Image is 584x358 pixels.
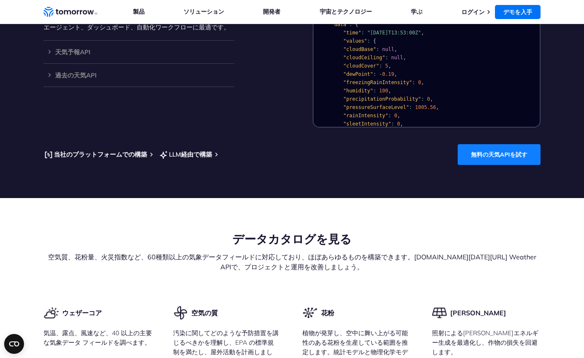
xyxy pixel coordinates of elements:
span: 0 [397,121,400,127]
font: LLM経由で構築 [169,150,212,158]
font: 空気質、花粉量、火災指数など、60種類以上の気象データフィールドに対応しており、ほぼあらゆるものを構築できます。[DOMAIN_NAME][DATE][URL] Weather APIで、プロジ... [48,253,536,271]
font: 照射による[PERSON_NAME]エネルギー生成を最適化し、作物の損失を回避します。 [432,329,538,356]
span: "precipitationProbability" [343,96,421,102]
span: null [391,55,403,60]
span: , [421,30,424,36]
a: 開発者 [263,8,280,16]
font: データカタログを見る [232,232,352,246]
button: Open CMP widget [4,334,24,354]
a: 宇宙とテクノロジー [320,8,372,16]
span: "cloudBase" [343,46,376,52]
span: - [379,71,382,77]
span: "humidity" [343,88,373,94]
font: 製品 [133,8,145,15]
a: 当社のプラットフォームでの構築 [43,150,147,160]
span: "dewPoint" [343,71,373,77]
font: ウェザーコア [62,309,102,317]
span: "time" [343,30,361,36]
span: "data" [331,22,349,27]
font: 天気予報API [55,48,90,56]
span: : [367,38,370,44]
div: 天気予報API [43,49,234,55]
font: JSON または自然言語を介して最新の天気情報にアクセスします。AI エージェント、ダッシュボード、自動化ワークフローに最適です。 [43,14,234,31]
span: : [361,30,364,36]
span: : [373,71,376,77]
font: ソリューション [183,8,224,15]
span: 0 [418,80,421,85]
font: 無料の天気APIを試す [471,151,527,158]
font: [PERSON_NAME] [450,309,506,317]
span: "[DATE]T13:53:00Z" [367,30,421,36]
span: , [421,80,424,85]
font: 開発者 [263,8,280,15]
span: { [355,22,358,27]
a: 製品 [133,8,145,16]
a: 学ぶ [411,8,422,16]
span: "cloudCover" [343,63,379,69]
span: : [409,104,412,110]
span: : [379,63,382,69]
span: , [430,96,433,102]
span: , [394,46,397,52]
font: 過去の天気API [55,71,97,79]
span: : [373,88,376,94]
span: , [394,71,397,77]
span: : [385,55,388,60]
span: : [349,22,352,27]
a: LLM経由で構築 [159,150,212,160]
span: "rainIntensity" [343,113,388,119]
span: : [391,121,394,127]
span: 0 [427,96,430,102]
span: , [388,88,391,94]
span: , [403,55,406,60]
span: "pressureSurfaceLevel" [343,104,409,110]
span: "values" [343,38,367,44]
a: ログイン [461,8,485,16]
a: ホームリンク [43,6,97,18]
span: , [388,63,391,69]
span: 100 [379,88,389,94]
font: 当社のプラットフォームでの構築 [54,150,147,158]
span: "freezingRainIntensity" [343,80,412,85]
font: 学ぶ [411,8,422,15]
span: 0.19 [382,71,394,77]
div: 過去の天気API [43,72,234,78]
a: ソリューション [183,8,224,16]
span: : [388,113,391,119]
font: 宇宙とテクノロジー [320,8,372,15]
span: , [436,104,439,110]
span: 0 [394,113,397,119]
span: 5 [385,63,388,69]
font: デモを入手 [503,8,532,16]
span: : [412,80,415,85]
span: 1005.56 [415,104,436,110]
span: "cloudCeiling" [343,55,385,60]
span: , [400,121,403,127]
span: , [397,113,400,119]
font: 花粉 [321,309,334,317]
a: デモを入手 [495,5,541,19]
a: 無料の天気APIを試す [458,144,541,165]
font: 気温、露点、風速など、40 以上の主要な気象データ フィールドを調べます。 [43,329,152,346]
span: : [376,46,379,52]
span: "sleetIntensity" [343,121,391,127]
font: 空気の質 [191,309,218,317]
span: : [421,96,424,102]
span: null [382,46,394,52]
span: { [373,38,376,44]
